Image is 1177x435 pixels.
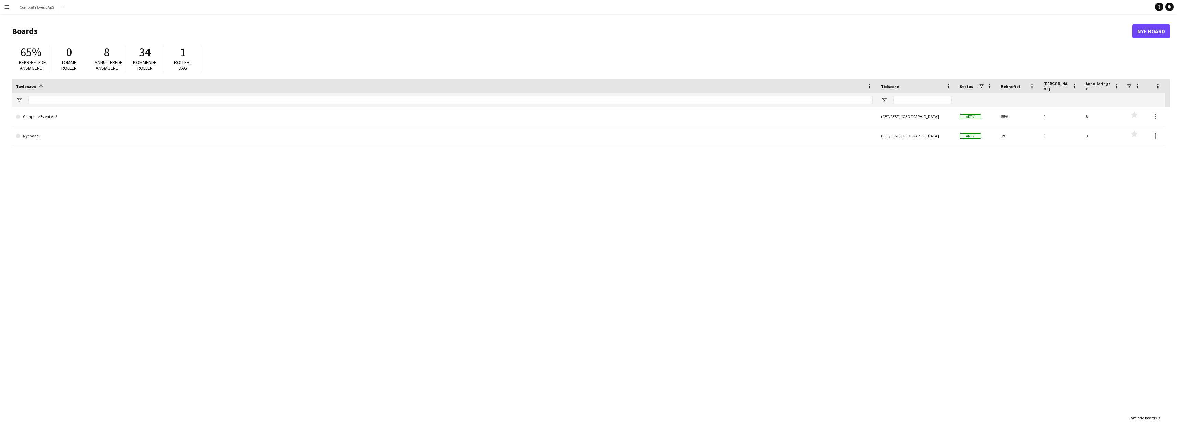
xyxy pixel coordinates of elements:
[1039,126,1082,145] div: 0
[960,114,981,119] span: Aktiv
[174,59,192,71] span: Roller i dag
[1158,415,1160,420] span: 2
[877,107,956,126] div: (CET/CEST) [GEOGRAPHIC_DATA]
[1132,24,1170,38] a: Nye Board
[16,107,873,126] a: Complete Event ApS
[61,59,77,71] span: Tomme roller
[1128,411,1160,424] div: :
[1043,81,1069,91] span: [PERSON_NAME]
[960,84,973,89] span: Status
[877,126,956,145] div: (CET/CEST) [GEOGRAPHIC_DATA]
[1086,81,1112,91] span: Annulleringer
[997,126,1039,145] div: 0%
[16,84,36,89] span: Tavlenavn
[12,26,1132,36] h1: Boards
[1082,126,1124,145] div: 0
[997,107,1039,126] div: 65%
[881,84,899,89] span: Tidszone
[1001,84,1021,89] span: Bekræftet
[1128,415,1157,420] span: Samlede boards
[1039,107,1082,126] div: 0
[960,133,981,139] span: Aktiv
[66,45,72,60] span: 0
[133,59,156,71] span: Kommende roller
[95,59,122,71] span: Annullerede ansøgere
[1082,107,1124,126] div: 8
[16,126,873,145] a: Nyt panel
[139,45,151,60] span: 34
[104,45,110,60] span: 8
[28,96,873,104] input: Tavlenavn Filter Input
[180,45,186,60] span: 1
[16,97,22,103] button: Åbn Filtermenu
[19,59,46,71] span: Bekræftede ansøgere
[20,45,41,60] span: 65%
[881,97,887,103] button: Åbn Filtermenu
[14,0,60,14] button: Complete Event ApS
[893,96,952,104] input: Tidszone Filter Input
